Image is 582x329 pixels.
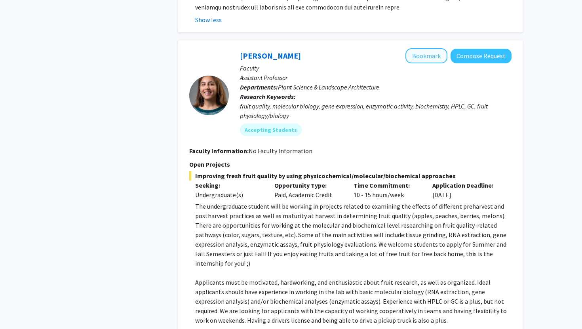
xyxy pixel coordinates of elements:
div: [DATE] [426,181,506,200]
div: Paid, Academic Credit [268,181,348,200]
div: 10 - 15 hours/week [348,181,427,200]
span: Applicants must be motivated, hardworking, and enthusiastic about fruit research, as well as orga... [195,278,507,324]
span: Improving fresh fruit quality by using physicochemical/molecular/biochemical approaches [189,171,512,181]
p: Faculty [240,63,512,73]
mat-chip: Accepting Students [240,124,302,136]
b: Research Keywords: [240,93,296,101]
button: Compose Request to Macarena Farcuh Yuri [451,49,512,63]
p: Seeking: [195,181,262,190]
button: Show less [195,15,222,25]
a: [PERSON_NAME] [240,51,301,61]
iframe: Chat [6,293,34,323]
b: Departments: [240,83,278,91]
span: No Faculty Information [249,147,312,155]
div: fruit quality, molecular biology, gene expression, enzymatic activity, biochemistry, HPLC, GC, fr... [240,101,512,120]
b: Faculty Information: [189,147,249,155]
p: Time Commitment: [354,181,421,190]
div: Undergraduate(s) [195,190,262,200]
span: Plant Science & Landscape Architecture [278,83,379,91]
p: Application Deadline: [432,181,500,190]
span: The undergraduate student will be working in projects related to examining the effects of differe... [195,202,506,267]
button: Add Macarena Farcuh Yuri to Bookmarks [405,48,447,63]
p: Opportunity Type: [274,181,342,190]
p: Open Projects [189,160,512,169]
p: Assistant Professor [240,73,512,82]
